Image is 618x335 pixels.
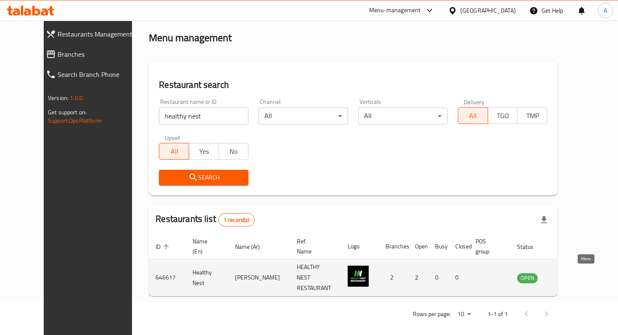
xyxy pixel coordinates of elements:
span: Yes [193,145,216,158]
h2: Menu management [149,31,232,45]
span: Name (Ar) [235,242,271,252]
span: Version: [48,92,69,103]
input: Search for restaurant name or ID.. [159,108,248,124]
span: Search [166,172,242,183]
span: All [163,145,186,158]
span: 1 record(s) [219,216,254,224]
td: 2 [379,259,408,296]
a: Branches [39,44,147,64]
span: Status [517,242,544,252]
span: All [462,110,485,122]
div: All [259,108,348,124]
span: Name (En) [193,236,218,256]
span: Get support on: [48,107,87,118]
button: TGO [488,107,518,124]
div: Total records count [218,213,255,227]
td: 0 [428,259,449,296]
img: Healthy Nest [348,266,369,287]
div: Rows per page: [454,308,474,321]
button: Yes [189,143,219,160]
td: 2 [408,259,428,296]
label: Upsell [165,135,180,140]
span: Branches [58,49,140,59]
span: A [604,6,607,15]
button: TMP [517,107,547,124]
button: Search [159,170,248,185]
td: [PERSON_NAME] [228,259,290,296]
span: TGO [491,110,515,122]
th: Open [408,234,428,259]
span: Ref. Name [297,236,331,256]
div: All [358,108,448,124]
span: ID [156,242,172,252]
div: [GEOGRAPHIC_DATA] [460,6,516,15]
span: 1.0.0 [70,92,83,103]
th: Closed [449,234,469,259]
span: OPEN [517,273,538,283]
a: Search Branch Phone [39,64,147,84]
div: Menu-management [369,5,421,16]
button: All [458,107,488,124]
span: No [222,145,246,158]
span: Restaurants Management [58,29,140,39]
td: 646617 [149,259,186,296]
th: Logo [341,234,379,259]
td: Healthy Nest [186,259,228,296]
button: All [159,143,189,160]
div: Export file [534,210,554,230]
table: enhanced table [149,234,584,296]
span: Search Branch Phone [58,69,140,79]
button: No [219,143,249,160]
label: Delivery [464,99,485,105]
h2: Restaurant search [159,79,547,91]
p: 1-1 of 1 [488,309,508,319]
p: Rows per page: [413,309,451,319]
a: Support.OpsPlatform [48,115,101,126]
td: HEALTHY NEST RESTAURANT [290,259,341,296]
h2: Restaurants list [156,213,254,227]
th: Busy [428,234,449,259]
td: 0 [449,259,469,296]
th: Action [555,234,584,259]
span: TMP [521,110,544,122]
a: Restaurants Management [39,24,147,44]
th: Branches [379,234,408,259]
span: POS group [475,236,500,256]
